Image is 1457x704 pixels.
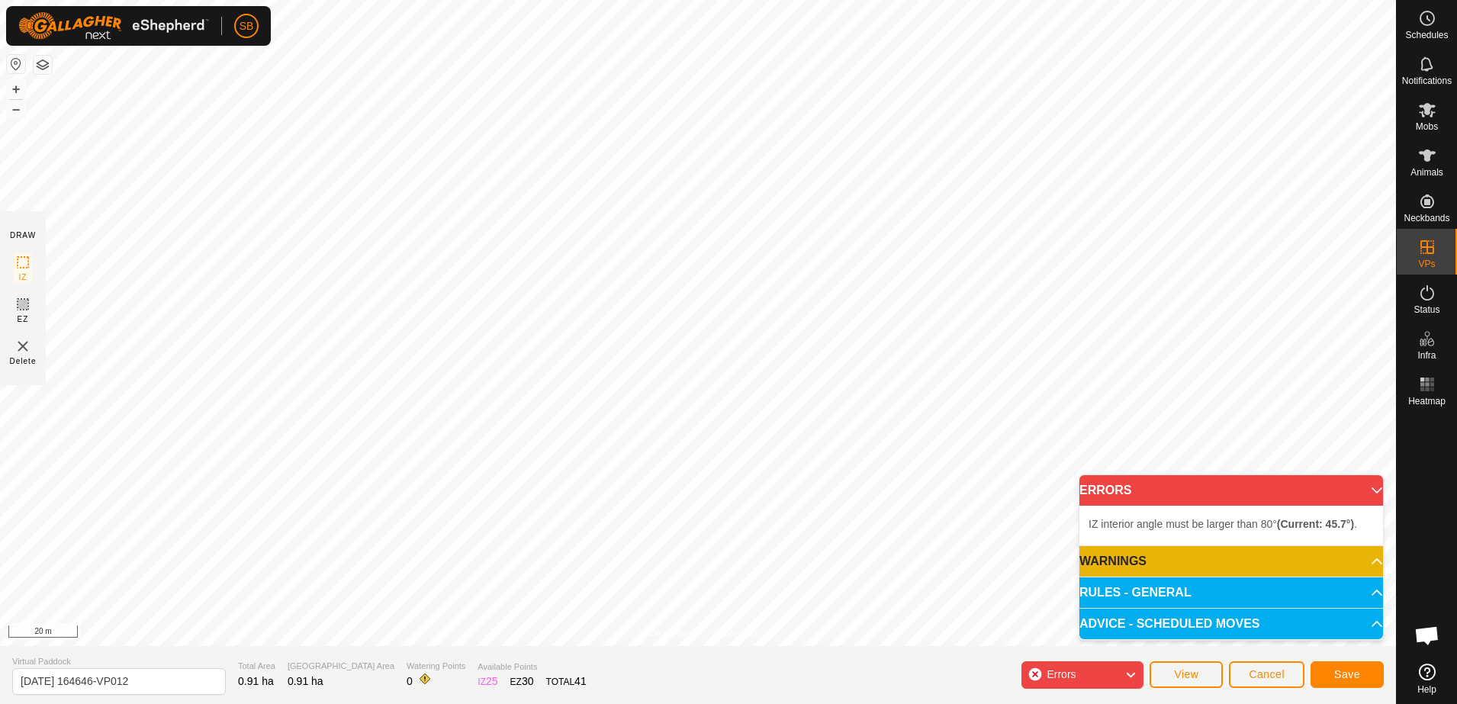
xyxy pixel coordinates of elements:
[1417,685,1436,694] span: Help
[1277,518,1354,530] b: (Current: 45.7°)
[240,18,254,34] span: SB
[1402,76,1452,85] span: Notifications
[478,673,497,690] div: IZ
[638,626,695,640] a: Privacy Policy
[522,675,534,687] span: 30
[1249,668,1285,680] span: Cancel
[288,675,323,687] span: 0.91 ha
[407,660,465,673] span: Watering Points
[1079,609,1383,639] p-accordion-header: ADVICE - SCHEDULED MOVES
[10,355,37,367] span: Delete
[1416,122,1438,131] span: Mobs
[7,80,25,98] button: +
[238,675,274,687] span: 0.91 ha
[546,673,587,690] div: TOTAL
[1405,31,1448,40] span: Schedules
[7,100,25,118] button: –
[1418,259,1435,268] span: VPs
[1079,484,1131,497] span: ERRORS
[1417,351,1436,360] span: Infra
[10,230,36,241] div: DRAW
[1404,612,1450,658] a: Open chat
[288,660,394,673] span: [GEOGRAPHIC_DATA] Area
[1047,668,1076,680] span: Errors
[1397,657,1457,700] a: Help
[7,55,25,73] button: Reset Map
[407,675,413,687] span: 0
[510,673,534,690] div: EZ
[1410,168,1443,177] span: Animals
[1311,661,1384,688] button: Save
[1414,305,1439,314] span: Status
[1229,661,1304,688] button: Cancel
[1079,577,1383,608] p-accordion-header: RULES - GENERAL
[1089,518,1357,530] span: IZ interior angle must be larger than 80° .
[12,655,226,668] span: Virtual Paddock
[1079,506,1383,545] p-accordion-content: ERRORS
[14,337,32,355] img: VP
[713,626,758,640] a: Contact Us
[486,675,498,687] span: 25
[1404,214,1449,223] span: Neckbands
[1079,555,1147,567] span: WARNINGS
[1334,668,1360,680] span: Save
[1174,668,1198,680] span: View
[1408,397,1446,406] span: Heatmap
[1150,661,1223,688] button: View
[1079,546,1383,577] p-accordion-header: WARNINGS
[18,12,209,40] img: Gallagher Logo
[478,661,586,673] span: Available Points
[34,56,52,74] button: Map Layers
[574,675,587,687] span: 41
[1079,587,1192,599] span: RULES - GENERAL
[19,272,27,283] span: IZ
[1079,618,1259,630] span: ADVICE - SCHEDULED MOVES
[238,660,275,673] span: Total Area
[18,313,29,325] span: EZ
[1079,475,1383,506] p-accordion-header: ERRORS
